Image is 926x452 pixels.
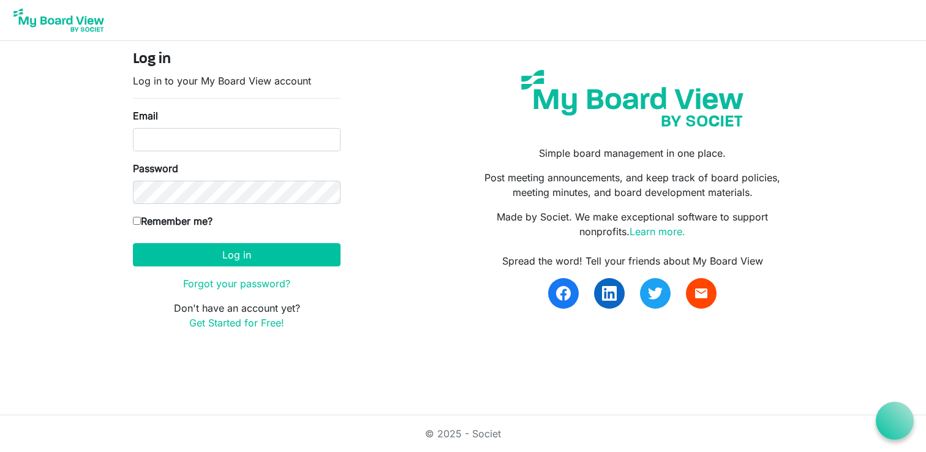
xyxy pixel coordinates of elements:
p: Post meeting announcements, and keep track of board policies, meeting minutes, and board developm... [472,170,793,200]
p: Log in to your My Board View account [133,73,341,88]
img: my-board-view-societ.svg [512,61,753,136]
img: linkedin.svg [602,286,617,301]
label: Email [133,108,158,123]
div: Spread the word! Tell your friends about My Board View [472,254,793,268]
img: twitter.svg [648,286,663,301]
p: Simple board management in one place. [472,146,793,160]
a: © 2025 - Societ [425,428,501,440]
img: My Board View Logo [10,5,108,36]
p: Made by Societ. We make exceptional software to support nonprofits. [472,209,793,239]
span: email [694,286,709,301]
h4: Log in [133,51,341,69]
label: Password [133,161,178,176]
a: Get Started for Free! [189,317,284,329]
button: Log in [133,243,341,266]
input: Remember me? [133,217,141,225]
p: Don't have an account yet? [133,301,341,330]
a: Learn more. [630,225,685,238]
img: facebook.svg [556,286,571,301]
a: Forgot your password? [183,277,290,290]
label: Remember me? [133,214,213,228]
a: email [686,278,717,309]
